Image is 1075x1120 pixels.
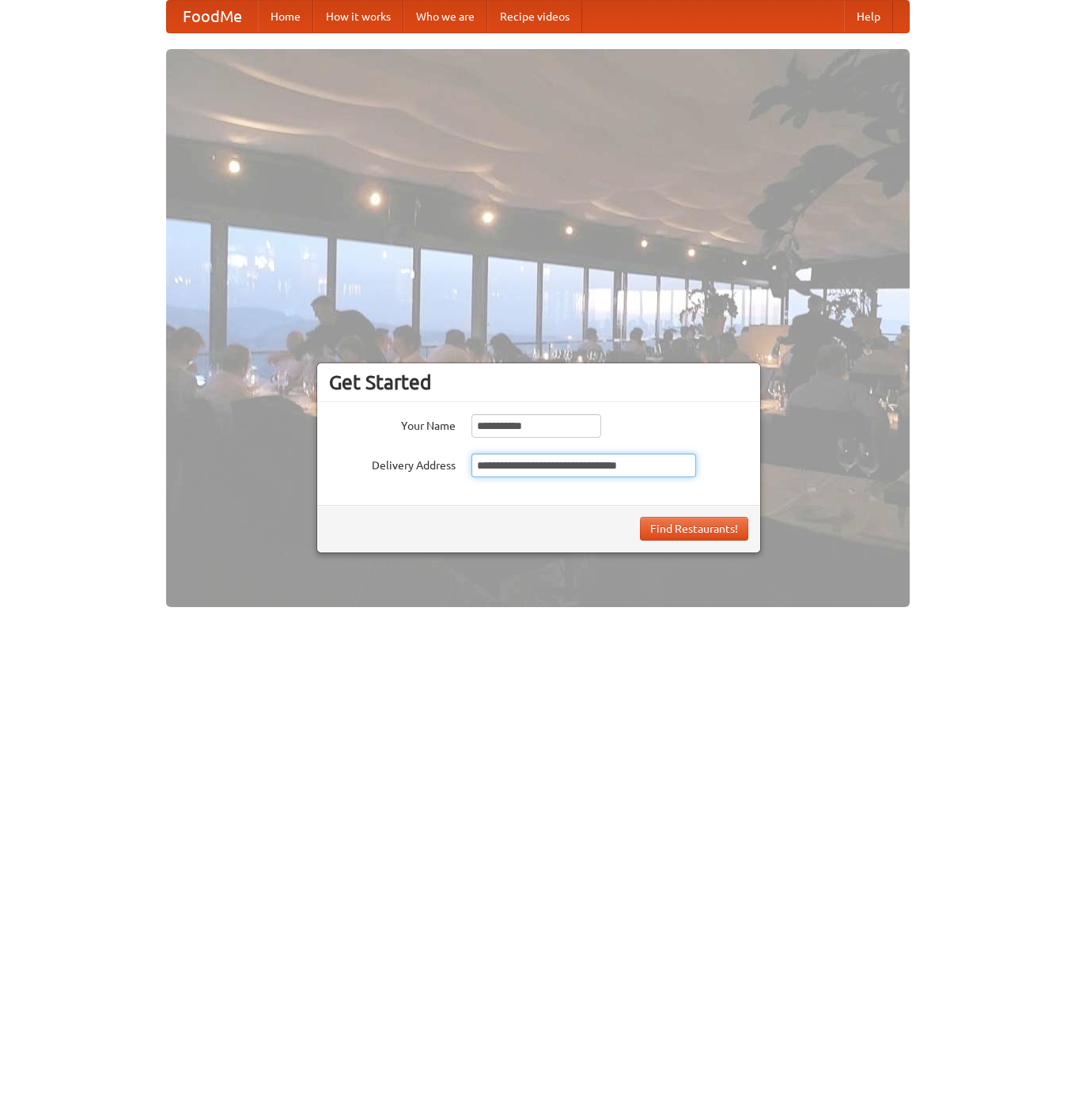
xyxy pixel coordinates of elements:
a: FoodMe [167,1,258,32]
h3: Get Started [329,370,748,394]
a: Help [844,1,893,32]
label: Your Name [329,414,456,434]
button: Find Restaurants! [640,517,748,541]
a: Recipe videos [487,1,582,32]
label: Delivery Address [329,454,456,473]
a: How it works [313,1,403,32]
a: Who we are [403,1,487,32]
a: Home [258,1,313,32]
